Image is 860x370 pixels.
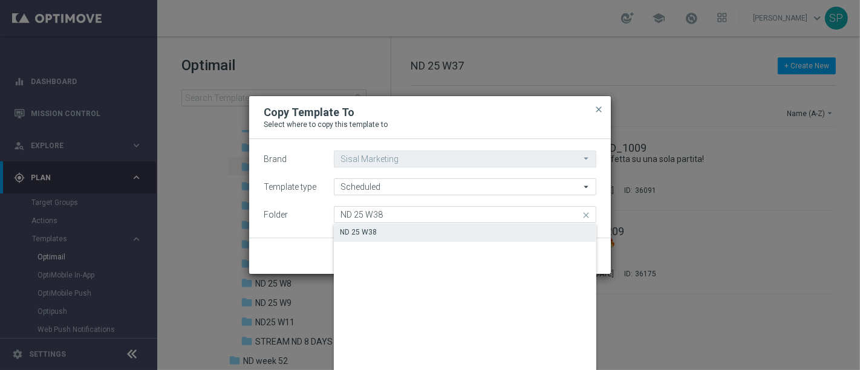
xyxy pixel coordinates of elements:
[594,105,604,114] span: close
[334,224,596,242] div: Press SPACE to select this row.
[264,120,596,129] p: Select where to copy this template to
[264,210,288,220] label: Folder
[264,154,287,164] label: Brand
[581,151,593,166] i: arrow_drop_down
[581,207,593,224] i: close
[340,227,377,238] div: ND 25 W38
[264,182,316,192] label: Template type
[581,179,593,195] i: arrow_drop_down
[334,206,596,223] input: Quick find
[264,105,354,120] h2: Copy Template To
